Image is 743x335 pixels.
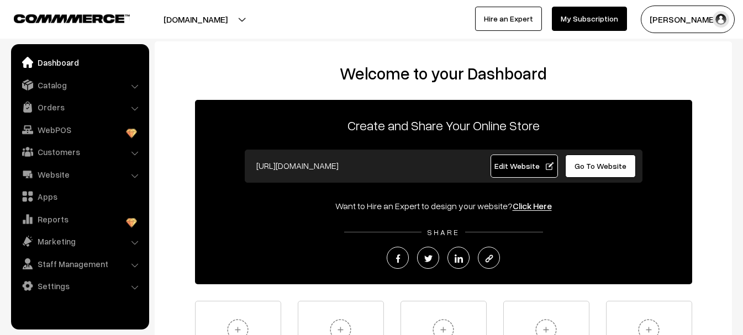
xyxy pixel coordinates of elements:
[14,120,145,140] a: WebPOS
[513,200,552,211] a: Click Here
[14,11,110,24] a: COMMMERCE
[195,115,692,135] p: Create and Share Your Online Store
[14,142,145,162] a: Customers
[195,199,692,212] div: Want to Hire an Expert to design your website?
[565,155,636,178] a: Go To Website
[14,209,145,229] a: Reports
[575,161,626,171] span: Go To Website
[491,155,558,178] a: Edit Website
[14,254,145,274] a: Staff Management
[125,6,266,33] button: [DOMAIN_NAME]
[713,11,729,28] img: user
[14,75,145,95] a: Catalog
[14,187,145,206] a: Apps
[421,227,465,237] span: SHARE
[14,52,145,72] a: Dashboard
[475,7,542,31] a: Hire an Expert
[14,14,130,23] img: COMMMERCE
[552,7,627,31] a: My Subscription
[166,63,721,83] h2: Welcome to your Dashboard
[494,161,554,171] span: Edit Website
[641,6,735,33] button: [PERSON_NAME]
[14,276,145,296] a: Settings
[14,231,145,251] a: Marketing
[14,164,145,184] a: Website
[14,97,145,117] a: Orders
